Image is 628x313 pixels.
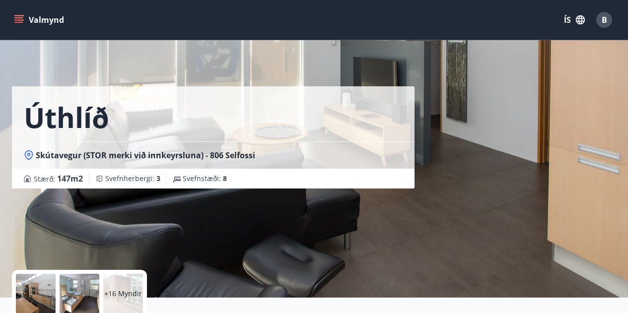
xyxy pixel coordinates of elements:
span: 8 [223,174,227,183]
span: Svefnstæði : [183,174,227,184]
p: +16 Myndir [104,289,142,299]
h1: Úthlíð [24,98,109,136]
button: B [592,8,616,32]
span: Svefnherbergi : [105,174,160,184]
span: B [602,14,607,25]
button: ÍS [558,11,590,29]
span: Skútavegur (STOR merki við innkeyrsluna) - 806 Selfossi [36,150,255,161]
span: 3 [156,174,160,183]
span: Stærð : [34,173,83,185]
span: 147 m2 [57,173,83,184]
button: menu [12,11,68,29]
